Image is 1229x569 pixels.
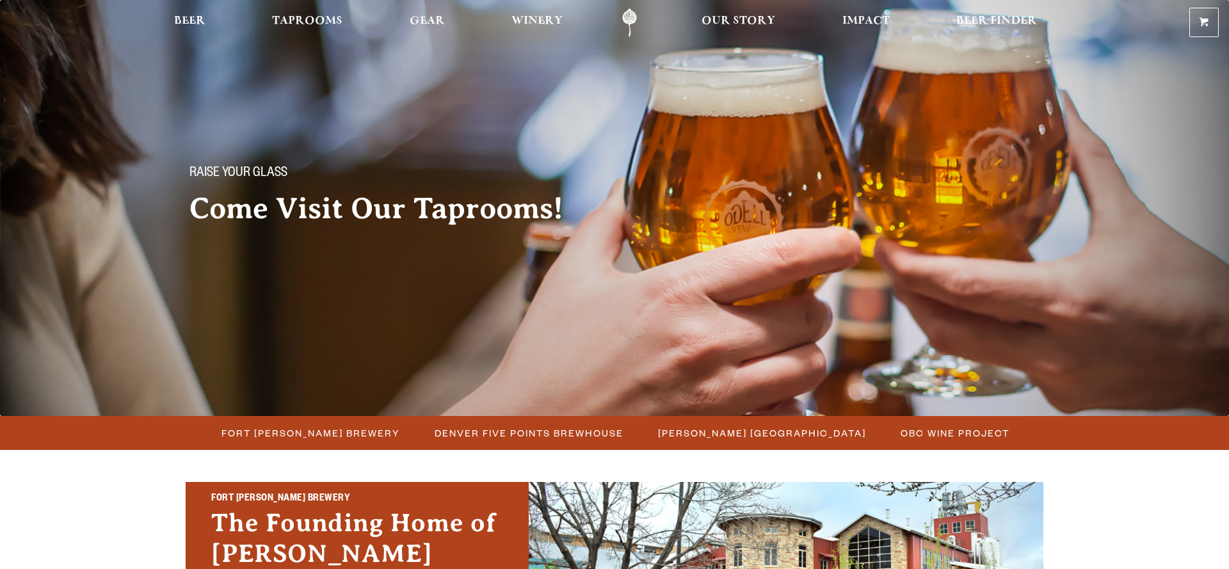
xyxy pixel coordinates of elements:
span: Denver Five Points Brewhouse [435,424,623,442]
span: [PERSON_NAME] [GEOGRAPHIC_DATA] [658,424,866,442]
span: Impact [842,16,890,26]
a: Denver Five Points Brewhouse [427,424,630,442]
a: Taprooms [264,8,351,37]
span: OBC Wine Project [901,424,1009,442]
a: Odell Home [606,8,654,37]
a: Gear [401,8,453,37]
span: Beer [174,16,205,26]
a: Fort [PERSON_NAME] Brewery [214,424,406,442]
a: OBC Wine Project [893,424,1016,442]
a: Beer Finder [948,8,1045,37]
h2: Fort [PERSON_NAME] Brewery [211,491,503,508]
a: Impact [834,8,898,37]
span: Taprooms [272,16,342,26]
a: [PERSON_NAME] [GEOGRAPHIC_DATA] [650,424,872,442]
span: Gear [410,16,445,26]
h2: Come Visit Our Taprooms! [189,193,589,225]
a: Our Story [693,8,783,37]
span: Beer Finder [956,16,1037,26]
span: Raise your glass [189,166,287,182]
span: Our Story [702,16,775,26]
span: Winery [511,16,563,26]
span: Fort [PERSON_NAME] Brewery [221,424,400,442]
a: Beer [166,8,214,37]
a: Winery [503,8,571,37]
